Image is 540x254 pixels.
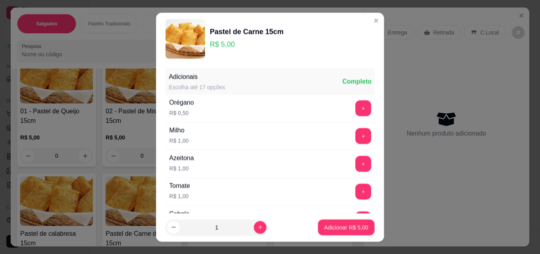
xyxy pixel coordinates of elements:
div: Milho [169,126,189,135]
div: Pastel de Carne 15cm [210,26,283,37]
p: R$ 1,00 [169,164,194,172]
button: add [355,211,371,227]
div: Escolha até 17 opções [169,83,225,91]
button: add [355,183,371,199]
p: R$ 0,50 [169,109,194,117]
button: increase-product-quantity [254,221,266,233]
div: Completo [342,77,371,86]
p: R$ 1,00 [169,192,190,200]
button: add [355,156,371,172]
button: Adicionar R$ 5,00 [318,219,375,235]
p: R$ 1,00 [169,137,189,145]
div: Cebola [169,209,189,218]
button: decrease-product-quantity [167,221,180,233]
p: R$ 5,00 [210,39,283,50]
div: Azeitona [169,153,194,163]
div: Tomate [169,181,190,191]
p: Adicionar R$ 5,00 [324,223,368,231]
button: Close [370,14,382,27]
button: add [355,100,371,116]
img: product-image [166,19,205,59]
div: Adicionais [169,72,225,82]
div: Orégano [169,98,194,107]
button: add [355,128,371,144]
